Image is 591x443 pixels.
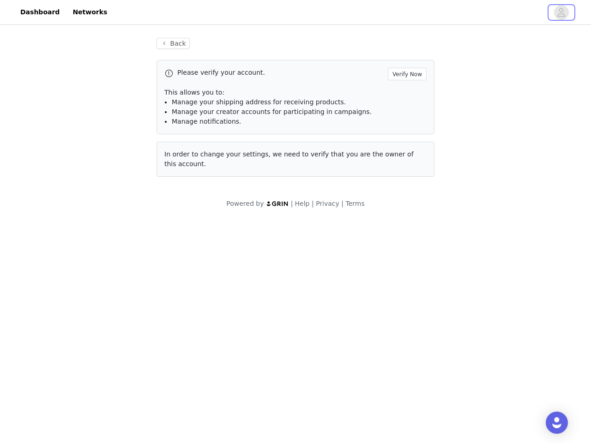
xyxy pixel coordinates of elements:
[316,200,339,207] a: Privacy
[345,200,364,207] a: Terms
[341,200,344,207] span: |
[172,108,372,115] span: Manage your creator accounts for participating in campaigns.
[172,118,241,125] span: Manage notifications.
[388,68,427,80] button: Verify Now
[67,2,113,23] a: Networks
[164,88,427,97] p: This allows you to:
[226,200,264,207] span: Powered by
[15,2,65,23] a: Dashboard
[295,200,310,207] a: Help
[172,98,346,106] span: Manage your shipping address for receiving products.
[291,200,293,207] span: |
[177,68,384,78] p: Please verify your account.
[266,201,289,207] img: logo
[557,5,566,20] div: avatar
[546,412,568,434] div: Open Intercom Messenger
[312,200,314,207] span: |
[164,150,414,168] span: In order to change your settings, we need to verify that you are the owner of this account.
[157,38,190,49] button: Back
